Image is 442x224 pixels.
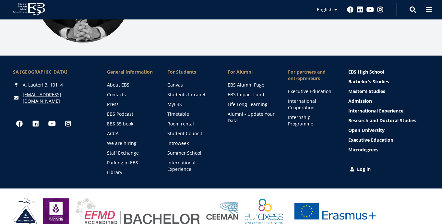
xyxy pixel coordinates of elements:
a: Facebook [347,6,353,13]
a: Master's Studies [348,88,429,95]
a: EBS Podcast [107,111,154,117]
a: Youtube [366,6,374,13]
a: Executive Education [348,137,429,143]
a: Life Long Learning [227,101,275,108]
a: Microdegrees [348,147,429,153]
a: Open University [348,127,429,134]
a: EBS Alumni Page [227,82,275,88]
a: Youtube [45,117,58,130]
a: MyEBS [167,101,214,108]
a: Student Council [167,130,214,137]
a: Linkedin [357,6,363,13]
a: International Experience [348,108,429,114]
a: Room rental [167,121,214,127]
a: EBS Impact Fund [227,91,275,98]
a: Parking in EBS [107,159,154,166]
span: General Information [107,69,154,75]
img: Ceeman [206,202,238,220]
a: We are hiring [107,140,154,147]
a: Press [107,101,154,108]
a: Library [107,169,154,176]
a: Staff Exchange [107,150,154,156]
a: Alumni - Update Your Data [227,111,275,124]
a: Linkedin [29,117,42,130]
a: Log in [349,166,430,172]
a: [EMAIL_ADDRESS][DOMAIN_NAME] [23,91,94,104]
a: About EBS [107,82,154,88]
a: Contacts [107,91,154,98]
div: SA [GEOGRAPHIC_DATA] [13,69,94,75]
a: International Cooperation [288,98,335,111]
a: Research and Doctoral Studies [348,117,429,124]
a: Admission [348,98,429,104]
a: EBS High School [348,69,429,75]
a: For Students [167,69,214,75]
a: Summer School [167,150,214,156]
a: ACCA [107,130,154,137]
a: Instagram [62,117,75,130]
a: International Experience [167,159,214,172]
a: Introweek [167,140,214,147]
a: Facebook [13,117,26,130]
a: Canvas [167,82,214,88]
span: For partners and entrepreneurs [288,69,335,82]
a: Instagram [377,6,384,13]
a: EBS 35 book [107,121,154,127]
span: For Alumni [227,69,275,75]
a: Students Intranet [167,91,214,98]
div: A. Lauteri 3, 10114 [13,82,94,88]
a: Bachelor's Studies [348,78,429,85]
a: Internship Programme [288,114,335,127]
a: Timetable [167,111,214,117]
a: Executive Education [288,88,335,95]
